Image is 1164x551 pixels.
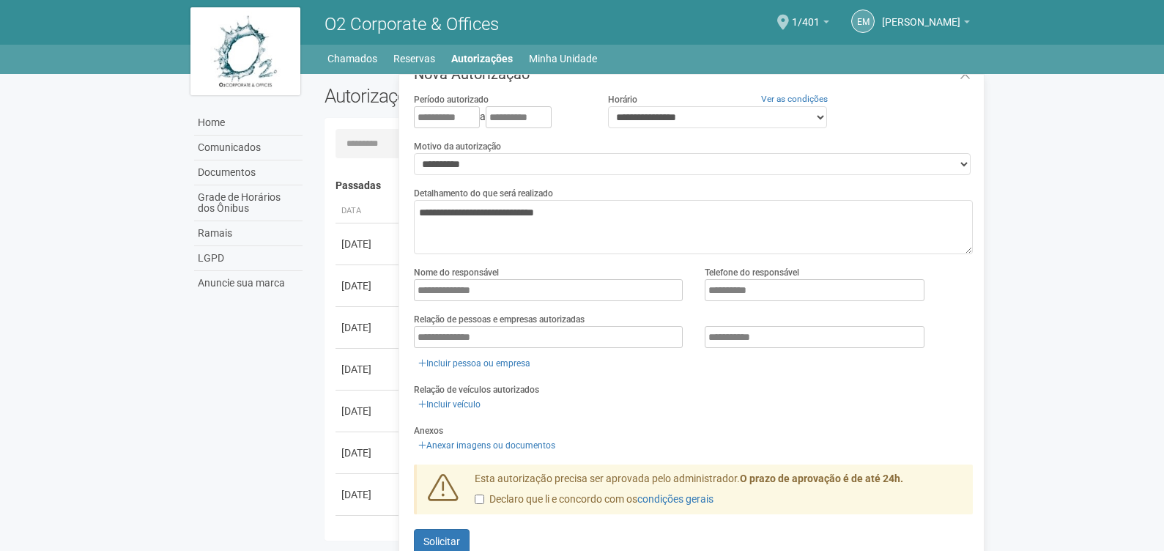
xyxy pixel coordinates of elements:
div: [DATE] [341,237,396,251]
a: Autorizações [451,48,513,69]
a: Documentos [194,160,303,185]
div: Esta autorização precisa ser aprovada pelo administrador. [464,472,974,514]
h3: Nova Autorização [414,67,973,81]
a: LGPD [194,246,303,271]
label: Nome do responsável [414,266,499,279]
a: Ver as condições [761,94,828,104]
div: [DATE] [341,362,396,377]
label: Detalhamento do que será realizado [414,187,553,200]
h4: Passadas [336,180,963,191]
span: 1/401 [792,2,820,28]
div: a [414,106,585,128]
img: logo.jpg [190,7,300,95]
div: [DATE] [341,320,396,335]
a: Comunicados [194,136,303,160]
a: Anuncie sua marca [194,271,303,295]
a: condições gerais [637,493,713,505]
a: EM [851,10,875,33]
label: Relação de veículos autorizados [414,383,539,396]
a: 1/401 [792,18,829,30]
div: [DATE] [341,404,396,418]
a: Ramais [194,221,303,246]
label: Motivo da autorização [414,140,501,153]
a: Chamados [327,48,377,69]
span: O2 Corporate & Offices [325,14,499,34]
a: Incluir veículo [414,396,485,413]
label: Telefone do responsável [705,266,799,279]
label: Anexos [414,424,443,437]
label: Horário [608,93,637,106]
label: Período autorizado [414,93,489,106]
h2: Autorizações [325,85,638,107]
a: Home [194,111,303,136]
a: Anexar imagens ou documentos [414,437,560,454]
a: Reservas [393,48,435,69]
a: Grade de Horários dos Ônibus [194,185,303,221]
div: [DATE] [341,529,396,544]
a: Minha Unidade [529,48,597,69]
span: Solicitar [423,536,460,547]
a: Incluir pessoa ou empresa [414,355,535,371]
strong: O prazo de aprovação é de até 24h. [740,473,903,484]
div: [DATE] [341,278,396,293]
input: Declaro que li e concordo com oscondições gerais [475,495,484,504]
label: Declaro que li e concordo com os [475,492,713,507]
div: [DATE] [341,487,396,502]
a: [PERSON_NAME] [882,18,970,30]
div: [DATE] [341,445,396,460]
span: Eloisa Mazoni Guntzel [882,2,960,28]
th: Data [336,199,401,223]
label: Relação de pessoas e empresas autorizadas [414,313,585,326]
